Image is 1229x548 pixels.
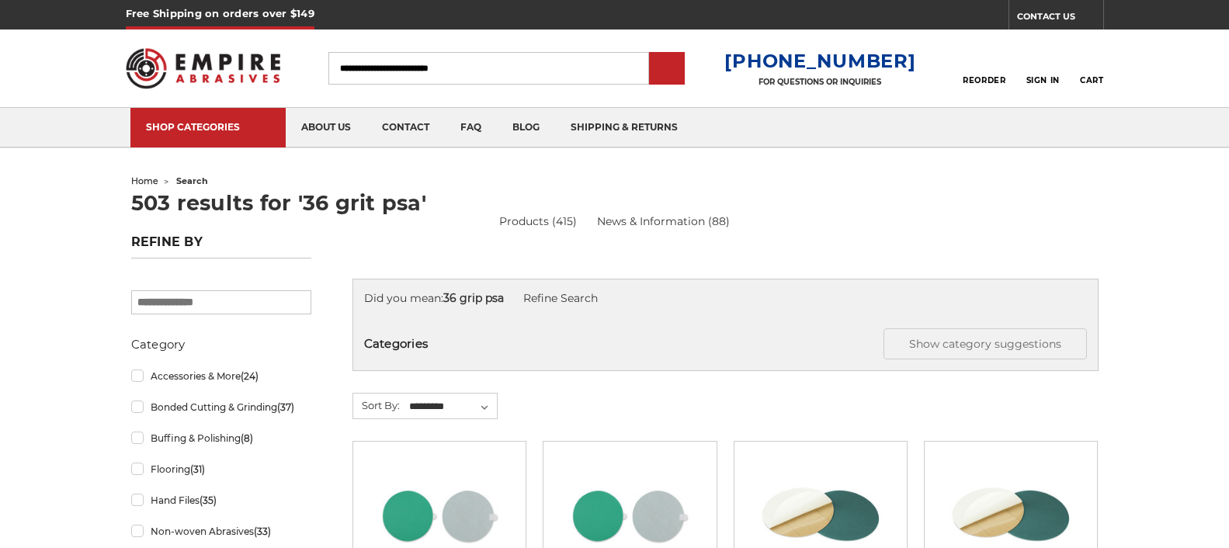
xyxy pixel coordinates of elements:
h5: Categories [364,328,1087,359]
a: Flooring(31) [131,456,311,483]
a: Hand Files(35) [131,487,311,514]
a: SHOP CATEGORIES [130,108,286,147]
a: about us [286,108,366,147]
a: Accessories & More(24) [131,362,311,390]
a: home [131,175,158,186]
h1: 503 results for '36 grit psa' [131,192,1099,213]
a: blog [497,108,555,147]
span: Cart [1080,75,1103,85]
span: (24) [241,370,259,382]
a: Quick view [767,499,874,530]
a: CONTACT US [1017,8,1103,29]
a: Quick view [386,499,493,530]
select: Sort By: [407,395,497,418]
a: shipping & returns [555,108,693,147]
a: Quick view [957,499,1064,530]
h5: Refine by [131,234,311,258]
a: faq [445,108,497,147]
a: contact [366,108,445,147]
input: Submit [651,54,682,85]
span: (35) [200,494,217,506]
span: (37) [277,401,294,413]
a: Quick view [576,499,683,530]
a: Products (415) [499,213,577,230]
a: Non-woven Abrasives(33) [131,518,311,545]
h5: Category [131,335,311,354]
span: Sign In [1026,75,1060,85]
a: Bonded Cutting & Grinding(37) [131,394,311,421]
a: News & Information (88) [597,213,730,230]
div: SHOP CATEGORIES [146,121,270,133]
span: (31) [190,463,205,475]
span: search [176,175,208,186]
img: Empire Abrasives [126,38,281,99]
p: FOR QUESTIONS OR INQUIRIES [724,77,915,87]
span: (8) [241,432,253,444]
span: Reorder [963,75,1005,85]
a: Refine Search [523,291,598,305]
span: (33) [254,525,271,537]
a: Reorder [963,51,1005,85]
a: [PHONE_NUMBER] [724,50,915,72]
div: Did you mean: [364,290,1087,307]
a: Cart [1080,51,1103,85]
strong: 36 grip psa [443,291,504,305]
a: Buffing & Polishing(8) [131,425,311,452]
button: Show category suggestions [884,328,1087,359]
label: Sort By: [353,394,400,417]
